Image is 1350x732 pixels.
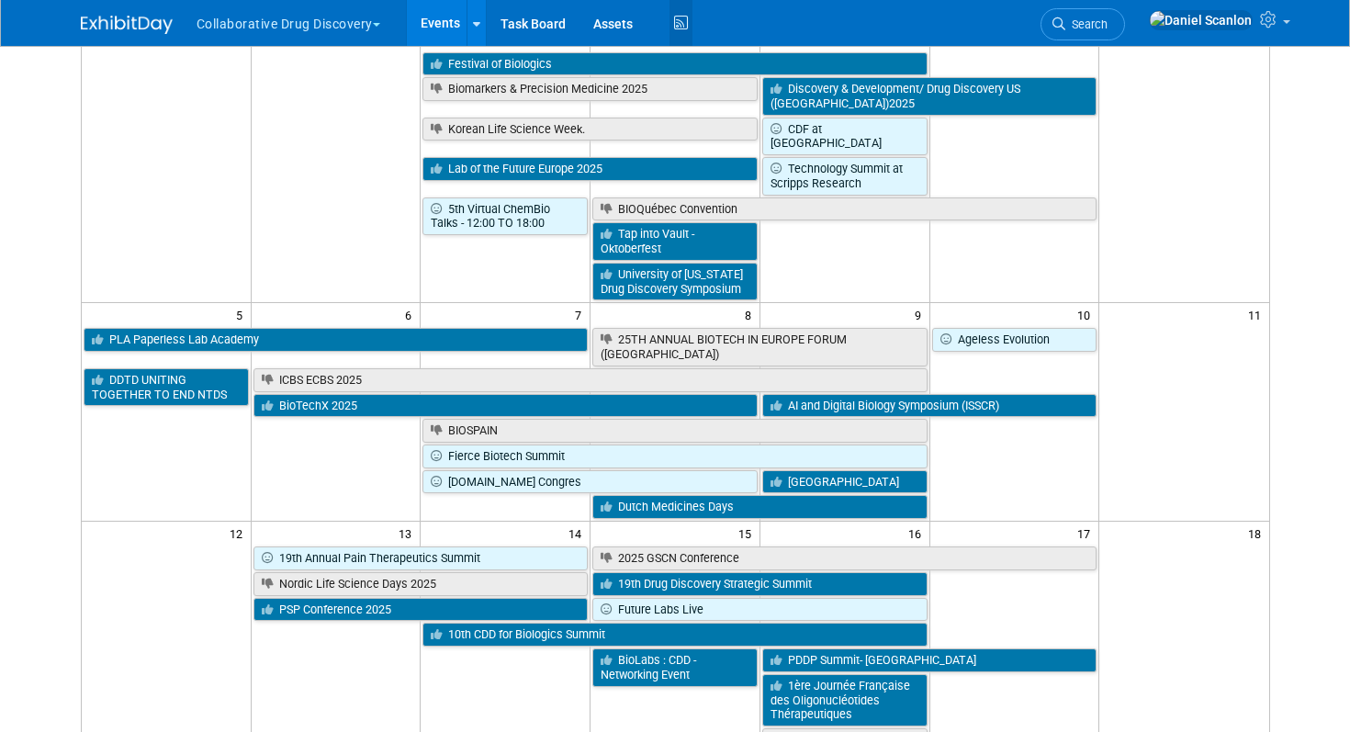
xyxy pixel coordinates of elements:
[592,572,927,596] a: 19th Drug Discovery Strategic Summit
[1149,10,1253,30] img: Daniel Scanlon
[762,118,928,155] a: CDF at [GEOGRAPHIC_DATA]
[1246,522,1269,545] span: 18
[1246,303,1269,326] span: 11
[422,52,927,76] a: Festival of Biologics
[422,197,588,235] a: 5th Virtual ChemBio Talks - 12:00 TO 18:00
[403,303,420,326] span: 6
[253,394,758,418] a: BioTechX 2025
[422,623,927,647] a: 10th CDD for Biologics Summit
[592,546,1097,570] a: 2025 GSCN Conference
[422,157,757,181] a: Lab of the Future Europe 2025
[762,470,928,494] a: [GEOGRAPHIC_DATA]
[422,445,927,468] a: Fierce Biotech Summit
[592,197,1097,221] a: BIOQuébec Convention
[592,598,927,622] a: Future Labs Live
[228,522,251,545] span: 12
[84,368,249,406] a: DDTD UNITING TOGETHER TO END NTDS
[762,394,1097,418] a: AI and Digital Biology Symposium (ISSCR)
[422,77,757,101] a: Biomarkers & Precision Medicine 2025
[1075,522,1098,545] span: 17
[592,263,758,300] a: University of [US_STATE] Drug Discovery Symposium
[913,303,929,326] span: 9
[762,77,1097,115] a: Discovery & Development/ Drug Discovery US ([GEOGRAPHIC_DATA])2025
[234,303,251,326] span: 5
[932,328,1097,352] a: Ageless Evolution
[762,674,928,726] a: 1ère Journée Française des Oligonucléotides Thérapeutiques
[762,648,1097,672] a: PDDP Summit- [GEOGRAPHIC_DATA]
[743,303,759,326] span: 8
[397,522,420,545] span: 13
[906,522,929,545] span: 16
[422,419,927,443] a: BIOSPAIN
[1065,17,1108,31] span: Search
[253,368,928,392] a: ICBS ECBS 2025
[592,648,758,686] a: BioLabs : CDD - Networking Event
[762,157,928,195] a: Technology Summit at Scripps Research
[253,572,588,596] a: Nordic Life Science Days 2025
[253,598,588,622] a: PSP Conference 2025
[592,328,927,366] a: 25TH ANNUAL BIOTECH IN EUROPE FORUM ([GEOGRAPHIC_DATA])
[422,118,757,141] a: Korean Life Science Week.
[422,470,757,494] a: [DOMAIN_NAME] Congres
[737,522,759,545] span: 15
[84,328,589,352] a: PLA Paperless Lab Academy
[592,495,927,519] a: Dutch Medicines Days
[253,546,588,570] a: 19th Annual Pain Therapeutics Summit
[1041,8,1125,40] a: Search
[573,303,590,326] span: 7
[592,222,758,260] a: Tap into Vault - Oktoberfest
[1075,303,1098,326] span: 10
[81,16,173,34] img: ExhibitDay
[567,522,590,545] span: 14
